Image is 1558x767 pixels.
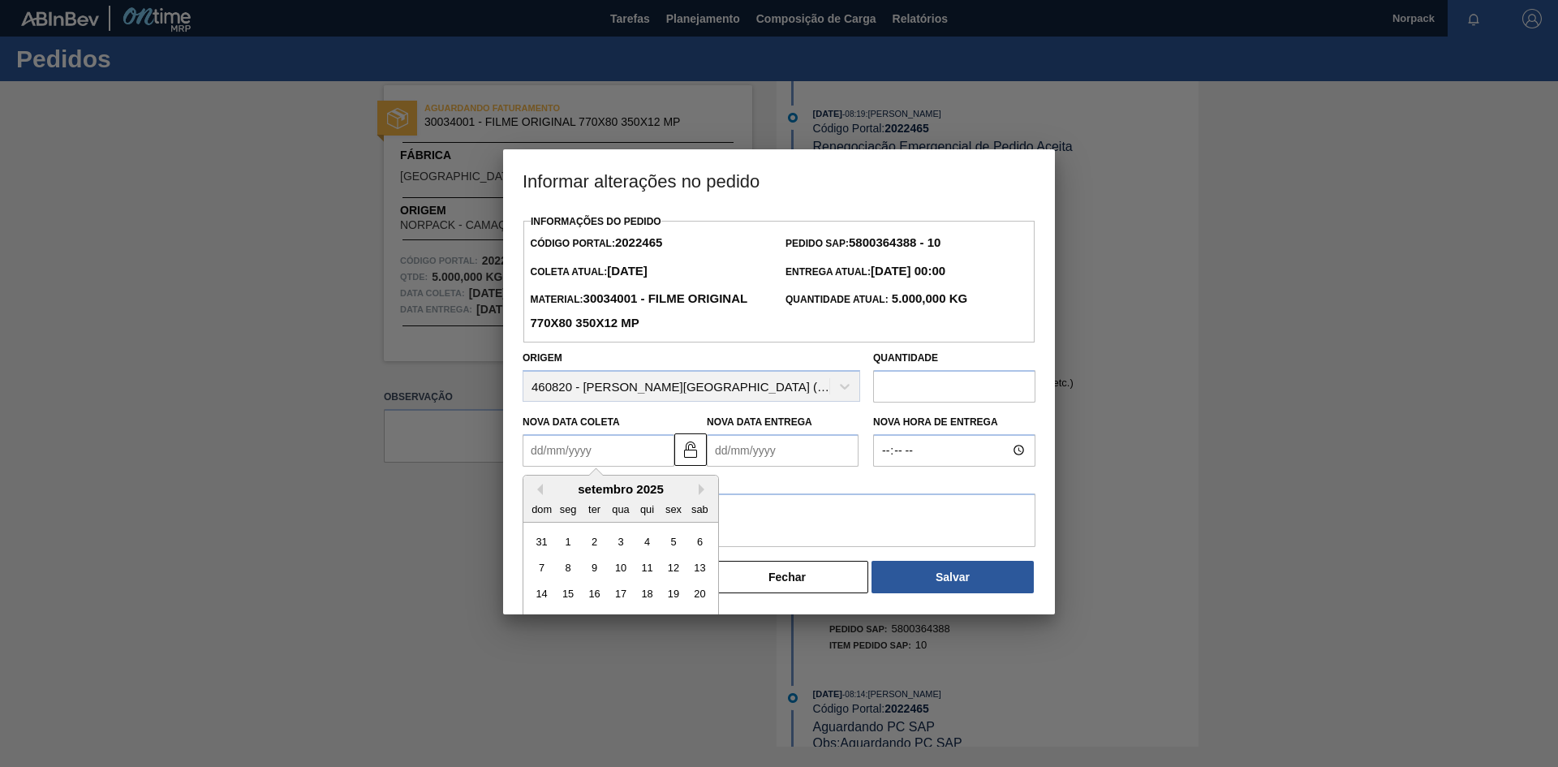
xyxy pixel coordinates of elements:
div: Choose terça-feira, 23 de setembro de 2025 [583,610,605,631]
label: Nova Data Coleta [523,416,620,428]
div: Choose segunda-feira, 1 de setembro de 2025 [557,530,579,552]
div: Choose domingo, 21 de setembro de 2025 [531,610,553,631]
input: dd/mm/yyyy [523,434,674,467]
strong: 30034001 - FILME ORIGINAL 770X80 350X12 MP [530,291,747,330]
label: Nova Data Entrega [707,416,812,428]
div: Choose sábado, 6 de setembro de 2025 [689,530,711,552]
div: sex [662,498,684,519]
button: Fechar [706,561,868,593]
div: setembro 2025 [523,482,718,496]
span: Entrega Atual: [785,266,945,278]
div: Choose segunda-feira, 8 de setembro de 2025 [557,557,579,579]
div: Choose sexta-feira, 12 de setembro de 2025 [662,557,684,579]
div: qua [609,498,631,519]
div: Choose domingo, 7 de setembro de 2025 [531,557,553,579]
div: Choose quarta-feira, 10 de setembro de 2025 [609,557,631,579]
label: Quantidade [873,352,938,364]
label: Observação [523,471,1035,494]
div: Choose domingo, 14 de setembro de 2025 [531,583,553,605]
span: Código Portal: [530,238,662,249]
div: qui [636,498,658,519]
strong: 5800364388 - 10 [849,235,940,249]
span: Material: [530,294,747,330]
div: Choose quarta-feira, 3 de setembro de 2025 [609,530,631,552]
div: Choose quarta-feira, 17 de setembro de 2025 [609,583,631,605]
div: Choose quinta-feira, 4 de setembro de 2025 [636,530,658,552]
div: dom [531,498,553,519]
img: unlocked [681,440,700,459]
div: Choose sexta-feira, 5 de setembro de 2025 [662,530,684,552]
label: Nova Hora de Entrega [873,411,1035,434]
div: seg [557,498,579,519]
div: Choose quinta-feira, 18 de setembro de 2025 [636,583,658,605]
span: Quantidade Atual: [785,294,967,305]
strong: 5.000,000 KG [889,291,968,305]
input: dd/mm/yyyy [707,434,859,467]
div: month 2025-09 [528,528,712,659]
div: Choose sábado, 27 de setembro de 2025 [689,610,711,631]
button: unlocked [674,433,707,466]
div: Choose terça-feira, 9 de setembro de 2025 [583,557,605,579]
button: Next Month [699,484,710,495]
div: Choose terça-feira, 2 de setembro de 2025 [583,530,605,552]
div: Choose segunda-feira, 15 de setembro de 2025 [557,583,579,605]
span: Pedido SAP: [785,238,940,249]
div: Choose sexta-feira, 26 de setembro de 2025 [662,610,684,631]
div: Choose sábado, 13 de setembro de 2025 [689,557,711,579]
label: Origem [523,352,562,364]
strong: [DATE] 00:00 [871,264,945,278]
span: Coleta Atual: [530,266,647,278]
div: sab [689,498,711,519]
label: Informações do Pedido [531,216,661,227]
button: Salvar [872,561,1034,593]
strong: 2022465 [615,235,662,249]
div: Choose quinta-feira, 25 de setembro de 2025 [636,610,658,631]
div: Choose domingo, 31 de agosto de 2025 [531,530,553,552]
div: Choose sábado, 20 de setembro de 2025 [689,583,711,605]
div: Choose segunda-feira, 22 de setembro de 2025 [557,610,579,631]
h3: Informar alterações no pedido [503,149,1055,211]
div: Choose quarta-feira, 24 de setembro de 2025 [609,610,631,631]
div: Choose terça-feira, 16 de setembro de 2025 [583,583,605,605]
div: ter [583,498,605,519]
button: Previous Month [532,484,543,495]
div: Choose quinta-feira, 11 de setembro de 2025 [636,557,658,579]
strong: [DATE] [607,264,648,278]
div: Choose sexta-feira, 19 de setembro de 2025 [662,583,684,605]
